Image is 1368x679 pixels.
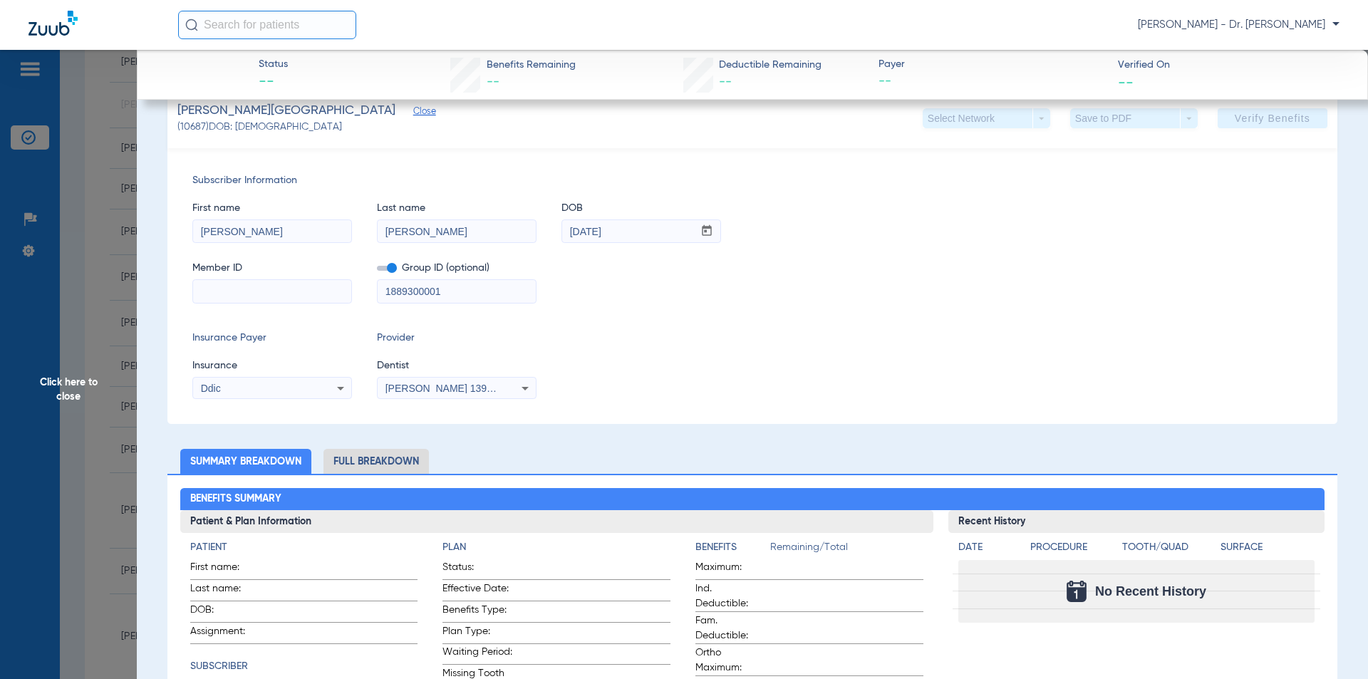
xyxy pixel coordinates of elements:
[180,510,933,533] h3: Patient & Plan Information
[192,261,352,276] span: Member ID
[28,11,78,36] img: Zuub Logo
[1118,58,1345,73] span: Verified On
[487,76,499,88] span: --
[695,560,765,579] span: Maximum:
[442,645,512,664] span: Waiting Period:
[442,540,670,555] h4: Plan
[259,57,288,72] span: Status
[719,58,822,73] span: Deductible Remaining
[695,646,765,675] span: Ortho Maximum:
[695,581,765,611] span: Ind. Deductible:
[190,581,260,601] span: Last name:
[442,624,512,643] span: Plan Type:
[180,449,311,474] li: Summary Breakdown
[879,73,1106,90] span: --
[377,358,537,373] span: Dentist
[442,603,512,622] span: Benefits Type:
[413,106,426,120] span: Close
[192,201,352,216] span: First name
[487,58,576,73] span: Benefits Remaining
[693,220,721,243] button: Open calendar
[948,510,1325,533] h3: Recent History
[190,603,260,622] span: DOB:
[1122,540,1216,555] h4: Tooth/Quad
[192,358,352,373] span: Insurance
[879,57,1106,72] span: Payer
[177,120,342,135] span: (10687) DOB: [DEMOGRAPHIC_DATA]
[190,560,260,579] span: First name:
[770,540,923,560] span: Remaining/Total
[259,73,288,93] span: --
[958,540,1018,555] h4: Date
[178,11,356,39] input: Search for patients
[192,173,1312,188] span: Subscriber Information
[1030,540,1117,560] app-breakdown-title: Procedure
[1067,581,1087,602] img: Calendar
[377,201,537,216] span: Last name
[190,540,418,555] h4: Patient
[695,540,770,555] h4: Benefits
[377,261,537,276] span: Group ID (optional)
[695,613,765,643] span: Fam. Deductible:
[1221,540,1315,555] h4: Surface
[385,383,526,394] span: [PERSON_NAME] 1396853875
[561,201,721,216] span: DOB
[958,540,1018,560] app-breakdown-title: Date
[442,581,512,601] span: Effective Date:
[1118,74,1134,89] span: --
[1297,611,1368,679] iframe: Chat Widget
[185,19,198,31] img: Search Icon
[1030,540,1117,555] h4: Procedure
[190,659,418,674] h4: Subscriber
[1095,584,1206,598] span: No Recent History
[719,76,732,88] span: --
[1122,540,1216,560] app-breakdown-title: Tooth/Quad
[442,560,512,579] span: Status:
[190,624,260,643] span: Assignment:
[192,331,352,346] span: Insurance Payer
[201,383,221,394] span: Ddic
[377,331,537,346] span: Provider
[695,540,770,560] app-breakdown-title: Benefits
[1138,18,1339,32] span: [PERSON_NAME] - Dr. [PERSON_NAME]
[323,449,429,474] li: Full Breakdown
[1221,540,1315,560] app-breakdown-title: Surface
[177,102,395,120] span: [PERSON_NAME][GEOGRAPHIC_DATA]
[180,488,1325,511] h2: Benefits Summary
